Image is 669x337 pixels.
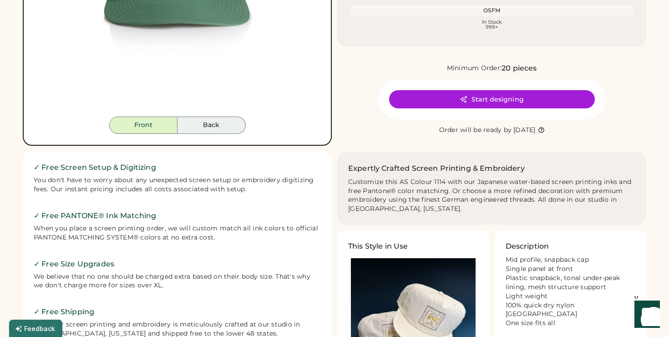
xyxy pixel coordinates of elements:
h2: ✓ Free Screen Setup & Digitizing [34,162,321,173]
div: [DATE] [513,126,536,135]
div: Minimum Order: [447,64,502,73]
button: Front [109,117,177,134]
div: In Stock 999+ [352,20,632,30]
div: When you place a screen printing order, we will custom match all ink colors to official PANTONE M... [34,224,321,242]
div: 20 pieces [502,63,537,74]
h3: Description [506,241,549,252]
div: OSFM [352,7,632,14]
iframe: Front Chat [626,296,665,335]
div: Order will be ready by [439,126,512,135]
div: You don't have to worry about any unexpected screen setup or embroidery digitizing fees. Our inst... [34,176,321,194]
h3: This Style in Use [348,241,408,252]
button: Back [177,117,246,134]
div: We believe that no one should be charged extra based on their body size. That's why we don't char... [34,272,321,291]
div: Customize this AS Colour 1114 with our Japanese water-based screen printing inks and free Pantone... [348,178,635,214]
button: Start designing [389,90,595,108]
h2: ✓ Free PANTONE® Ink Matching [34,210,321,221]
h2: ✓ Free Shipping [34,306,321,317]
div: Mid profile, snapback cap Single panel at front Plastic snapback, tonal under-peak lining, mesh s... [506,255,636,328]
h2: Expertly Crafted Screen Printing & Embroidery [348,163,525,174]
h2: ✓ Free Size Upgrades [34,259,321,270]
